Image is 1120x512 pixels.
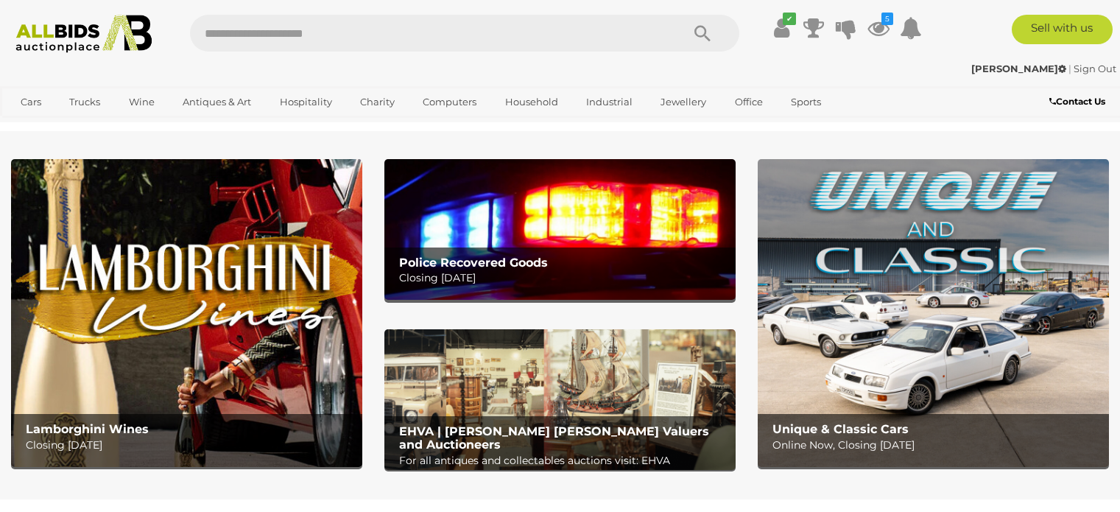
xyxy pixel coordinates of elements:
[770,15,792,41] a: ✔
[11,90,51,114] a: Cars
[26,436,355,455] p: Closing [DATE]
[772,436,1102,455] p: Online Now, Closing [DATE]
[11,159,362,467] img: Lamborghini Wines
[772,422,909,436] b: Unique & Classic Cars
[119,90,164,114] a: Wine
[399,269,728,287] p: Closing [DATE]
[666,15,739,52] button: Search
[351,90,404,114] a: Charity
[651,90,716,114] a: Jewellery
[1012,15,1113,44] a: Sell with us
[496,90,568,114] a: Household
[1049,94,1109,110] a: Contact Us
[384,329,736,470] a: EHVA | Evans Hastings Valuers and Auctioneers EHVA | [PERSON_NAME] [PERSON_NAME] Valuers and Auct...
[399,256,548,270] b: Police Recovered Goods
[1068,63,1071,74] span: |
[8,15,160,53] img: Allbids.com.au
[758,159,1109,467] img: Unique & Classic Cars
[971,63,1066,74] strong: [PERSON_NAME]
[413,90,486,114] a: Computers
[399,452,728,470] p: For all antiques and collectables auctions visit: EHVA
[60,90,110,114] a: Trucks
[11,114,135,138] a: [GEOGRAPHIC_DATA]
[11,159,362,467] a: Lamborghini Wines Lamborghini Wines Closing [DATE]
[270,90,342,114] a: Hospitality
[867,15,890,41] a: 5
[384,329,736,470] img: EHVA | Evans Hastings Valuers and Auctioneers
[384,159,736,300] a: Police Recovered Goods Police Recovered Goods Closing [DATE]
[384,159,736,300] img: Police Recovered Goods
[173,90,261,114] a: Antiques & Art
[1049,96,1105,107] b: Contact Us
[783,13,796,25] i: ✔
[26,422,149,436] b: Lamborghini Wines
[1074,63,1116,74] a: Sign Out
[971,63,1068,74] a: [PERSON_NAME]
[758,159,1109,467] a: Unique & Classic Cars Unique & Classic Cars Online Now, Closing [DATE]
[881,13,893,25] i: 5
[577,90,642,114] a: Industrial
[781,90,831,114] a: Sports
[399,424,709,452] b: EHVA | [PERSON_NAME] [PERSON_NAME] Valuers and Auctioneers
[725,90,772,114] a: Office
